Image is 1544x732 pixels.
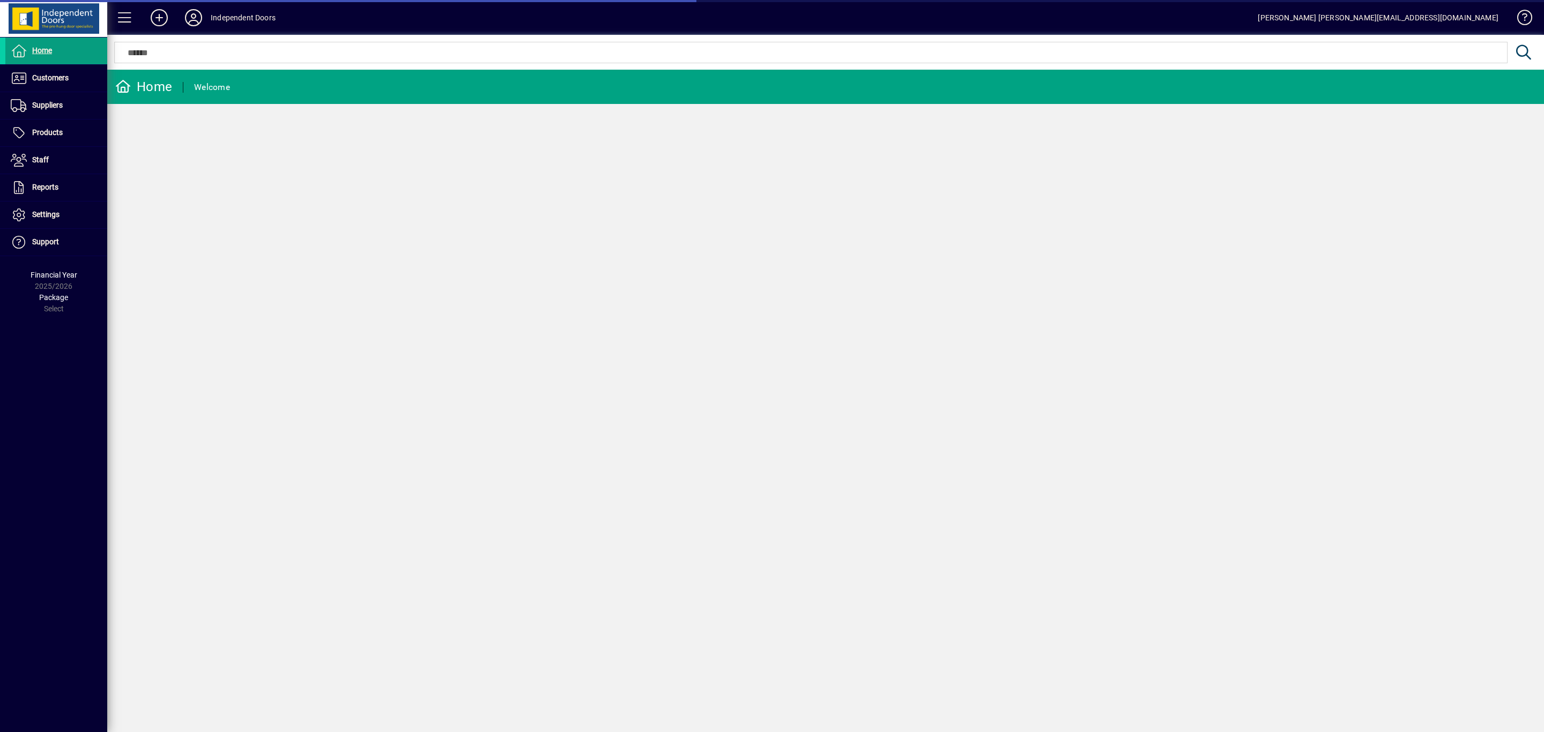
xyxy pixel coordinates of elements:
[32,237,59,246] span: Support
[5,147,107,174] a: Staff
[32,155,49,164] span: Staff
[39,293,68,302] span: Package
[5,174,107,201] a: Reports
[5,65,107,92] a: Customers
[32,183,58,191] span: Reports
[194,79,230,96] div: Welcome
[5,229,107,256] a: Support
[32,128,63,137] span: Products
[32,101,63,109] span: Suppliers
[5,92,107,119] a: Suppliers
[32,73,69,82] span: Customers
[32,46,52,55] span: Home
[211,9,276,26] div: Independent Doors
[5,119,107,146] a: Products
[1258,9,1498,26] div: [PERSON_NAME] [PERSON_NAME][EMAIL_ADDRESS][DOMAIN_NAME]
[115,78,172,95] div: Home
[31,271,77,279] span: Financial Year
[5,201,107,228] a: Settings
[142,8,176,27] button: Add
[1509,2,1531,37] a: Knowledge Base
[176,8,211,27] button: Profile
[32,210,60,219] span: Settings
